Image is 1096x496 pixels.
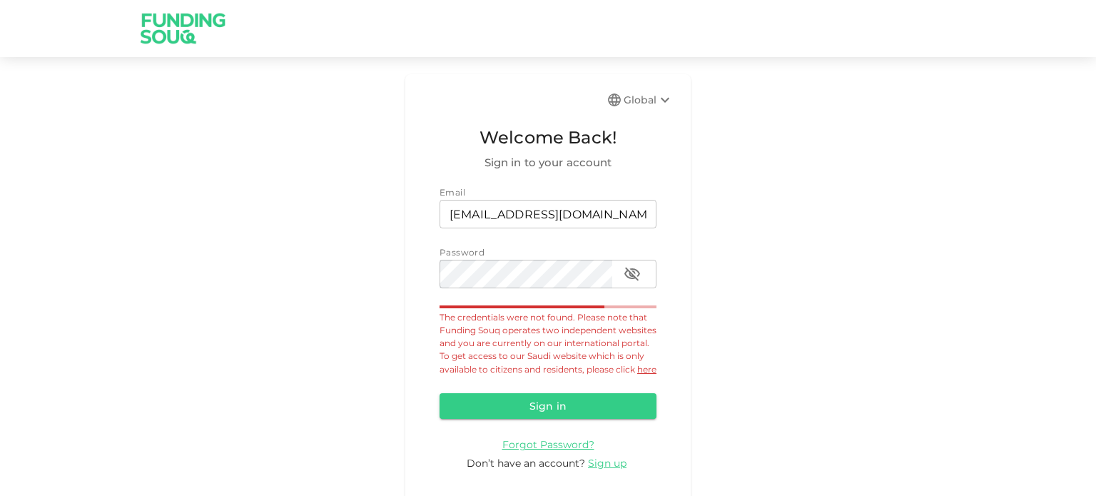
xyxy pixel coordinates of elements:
button: Sign in [440,393,656,419]
input: password [440,260,612,288]
span: Sign in to your account [440,154,656,171]
span: Password [440,247,484,258]
a: Forgot Password? [502,437,594,451]
span: Forgot Password? [502,438,594,451]
a: here [637,364,656,375]
span: Welcome Back! [440,124,656,151]
span: Don’t have an account? [467,457,585,470]
span: Email [440,187,465,198]
input: email [440,200,656,228]
span: The credentials were not found. Please note that Funding Souq operates two independent websites a... [440,312,656,375]
span: Sign up [588,457,626,470]
div: Global [624,91,674,108]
